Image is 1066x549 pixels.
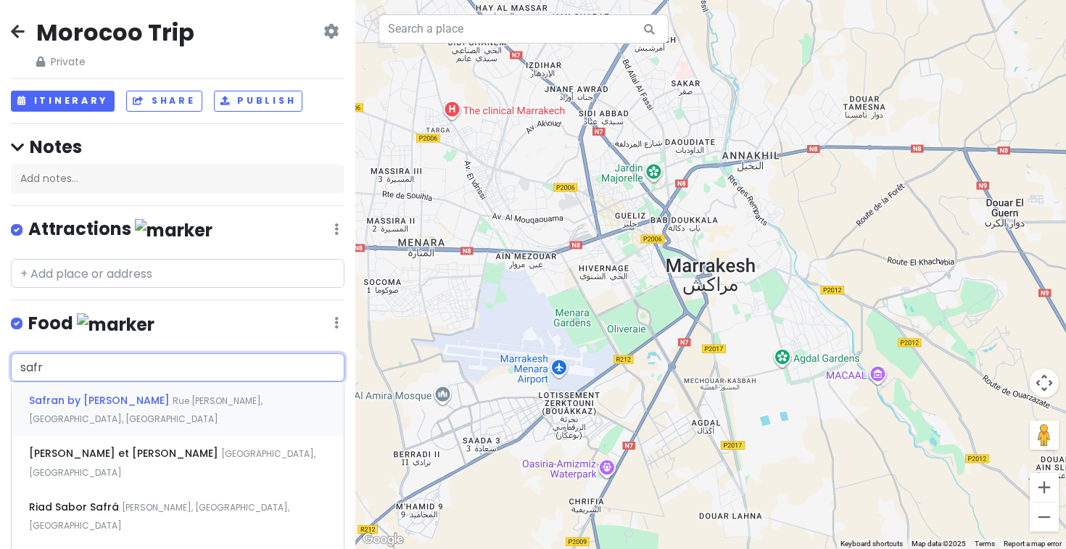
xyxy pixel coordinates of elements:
[29,393,173,408] span: Safran by [PERSON_NAME]
[11,259,344,288] input: + Add place or address
[214,91,303,112] button: Publish
[11,164,344,194] div: Add notes...
[1030,368,1059,397] button: Map camera controls
[1030,503,1059,532] button: Zoom out
[1030,421,1059,450] button: Drag Pegman onto the map to open Street View
[11,136,344,158] h4: Notes
[126,91,202,112] button: Share
[379,15,669,44] input: Search a place
[359,530,407,549] img: Google
[29,446,221,461] span: [PERSON_NAME] et [PERSON_NAME]
[840,539,903,549] button: Keyboard shortcuts
[11,353,344,382] input: + Add place or address
[135,219,212,242] img: marker
[359,530,407,549] a: Open this area in Google Maps (opens a new window)
[28,218,212,242] h4: Attractions
[29,501,289,532] span: [PERSON_NAME], [GEOGRAPHIC_DATA], [GEOGRAPHIC_DATA]
[29,447,315,479] span: [GEOGRAPHIC_DATA], [GEOGRAPHIC_DATA]
[28,312,154,336] h4: Food
[11,91,115,112] button: Itinerary
[36,17,194,48] h2: Morocoo Trip
[975,540,995,548] a: Terms (opens in new tab)
[29,500,122,514] span: Riad Sabor Safrá
[1004,540,1062,548] a: Report a map error
[1030,473,1059,502] button: Zoom in
[77,313,154,336] img: marker
[912,540,966,548] span: Map data ©2025
[36,54,194,70] span: Private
